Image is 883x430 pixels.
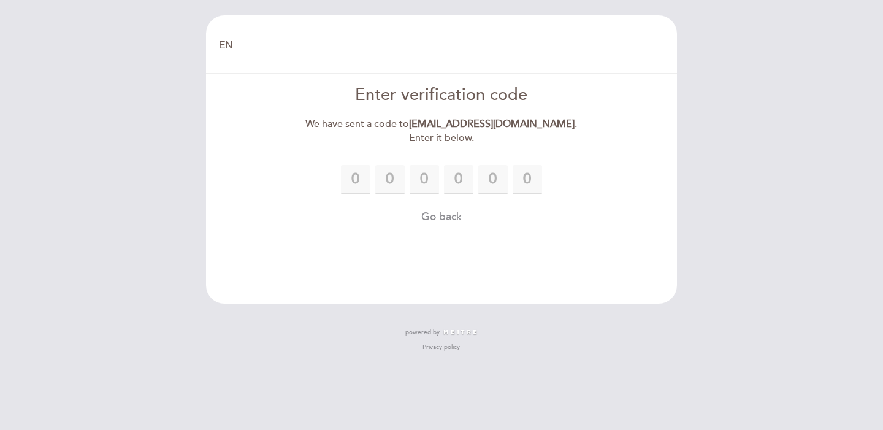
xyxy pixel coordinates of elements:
div: We have sent a code to . Enter it below. [301,117,583,145]
input: 0 [341,165,370,194]
strong: [EMAIL_ADDRESS][DOMAIN_NAME] [409,118,575,130]
input: 0 [444,165,473,194]
input: 0 [410,165,439,194]
input: 0 [375,165,405,194]
div: Enter verification code [301,83,583,107]
a: powered by [405,328,478,337]
span: powered by [405,328,440,337]
a: Privacy policy [422,343,460,351]
button: Go back [421,209,462,225]
img: MEITRE [443,329,478,336]
input: 0 [478,165,508,194]
input: 0 [513,165,542,194]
